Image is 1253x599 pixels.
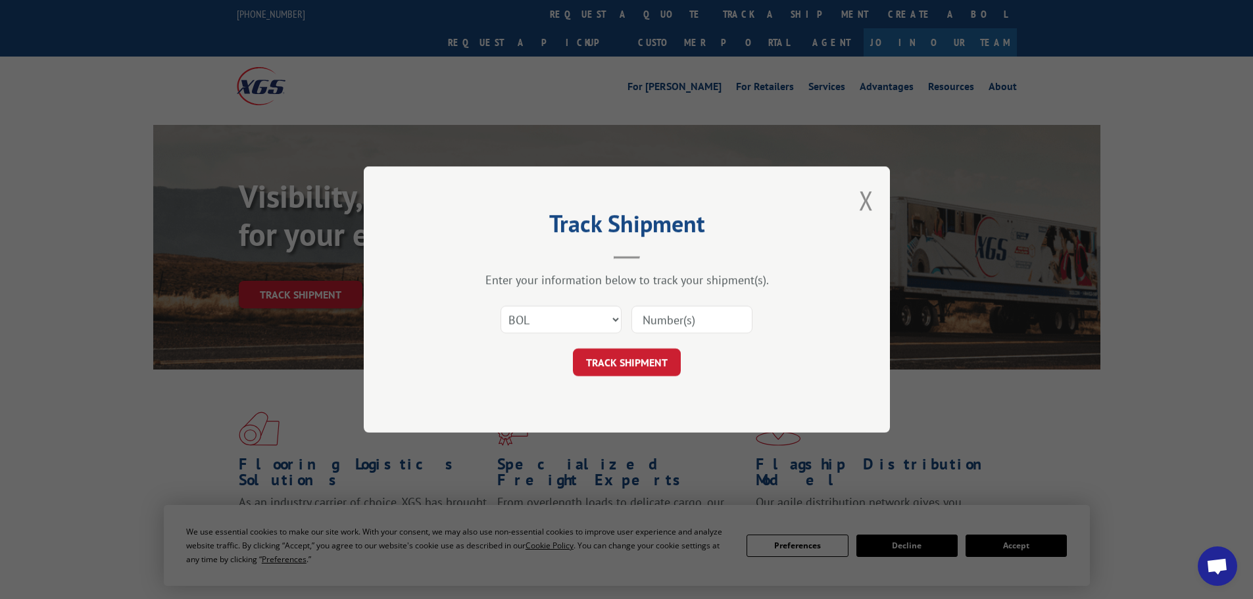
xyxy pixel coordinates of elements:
div: Open chat [1198,546,1237,586]
h2: Track Shipment [430,214,824,239]
div: Enter your information below to track your shipment(s). [430,272,824,287]
button: Close modal [859,183,873,218]
input: Number(s) [631,306,752,333]
button: TRACK SHIPMENT [573,348,681,376]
